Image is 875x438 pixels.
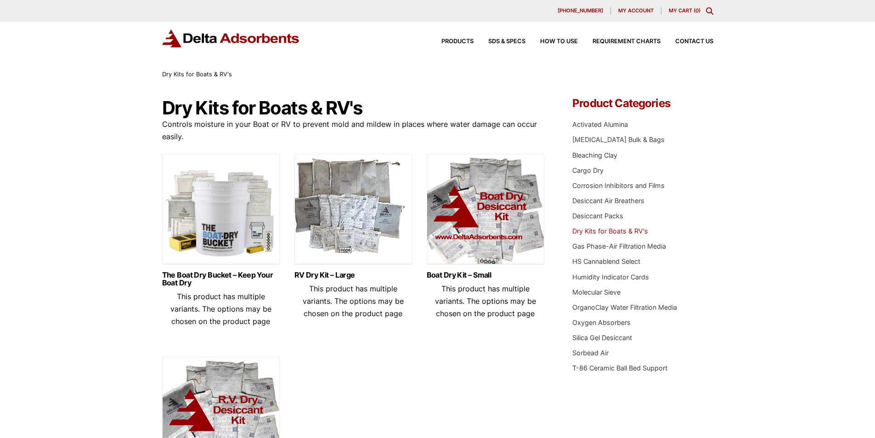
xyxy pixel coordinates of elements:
[162,154,280,269] img: The Boat Dry Bucket
[572,197,644,205] a: Desiccant Air Breathers
[611,7,661,15] a: My account
[540,39,578,45] span: How to Use
[488,39,525,45] span: SDS & SPECS
[618,8,654,13] span: My account
[170,292,271,326] span: This product has multiple variants. The options may be chosen on the product page
[162,118,545,143] p: Controls moisture in your Boat or RV to prevent mold and mildew in places where water damage can ...
[572,257,640,265] a: HS Cannablend Select
[525,39,578,45] a: How to Use
[572,98,713,109] h4: Product Categories
[695,7,699,14] span: 0
[162,71,232,78] span: Dry Kits for Boats & RV's
[572,166,604,174] a: Cargo Dry
[572,227,648,235] a: Dry Kits for Boats & RV's
[660,39,713,45] a: Contact Us
[558,8,603,13] span: [PHONE_NUMBER]
[572,303,677,311] a: OrganoClay Water Filtration Media
[441,39,474,45] span: Products
[427,271,544,279] a: Boat Dry Kit – Small
[474,39,525,45] a: SDS & SPECS
[572,364,667,372] a: T-86 Ceramic Ball Bed Support
[572,242,666,250] a: Gas Phase-Air Filtration Media
[294,271,412,279] a: RV Dry Kit – Large
[162,271,280,287] a: The Boat Dry Bucket – Keep Your Boat Dry
[427,39,474,45] a: Products
[572,334,632,341] a: Silica Gel Desiccant
[303,284,404,318] span: This product has multiple variants. The options may be chosen on the product page
[572,349,609,357] a: Sorbead Air
[435,284,536,318] span: This product has multiple variants. The options may be chosen on the product page
[572,273,649,281] a: Humidity Indicator Cards
[162,29,300,47] img: Delta Adsorbents
[572,120,628,128] a: Activated Alumina
[572,151,617,159] a: Bleaching Clay
[572,136,665,143] a: [MEDICAL_DATA] Bulk & Bags
[593,39,660,45] span: Requirement Charts
[162,98,545,118] h1: Dry Kits for Boats & RV's
[675,39,713,45] span: Contact Us
[572,319,631,326] a: Oxygen Absorbers
[578,39,660,45] a: Requirement Charts
[572,212,623,220] a: Desiccant Packs
[572,288,621,296] a: Molecular Sieve
[669,7,700,14] a: My Cart (0)
[572,182,665,189] a: Corrosion Inhibitors and Films
[550,7,611,15] a: [PHONE_NUMBER]
[706,7,713,15] div: Toggle Modal Content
